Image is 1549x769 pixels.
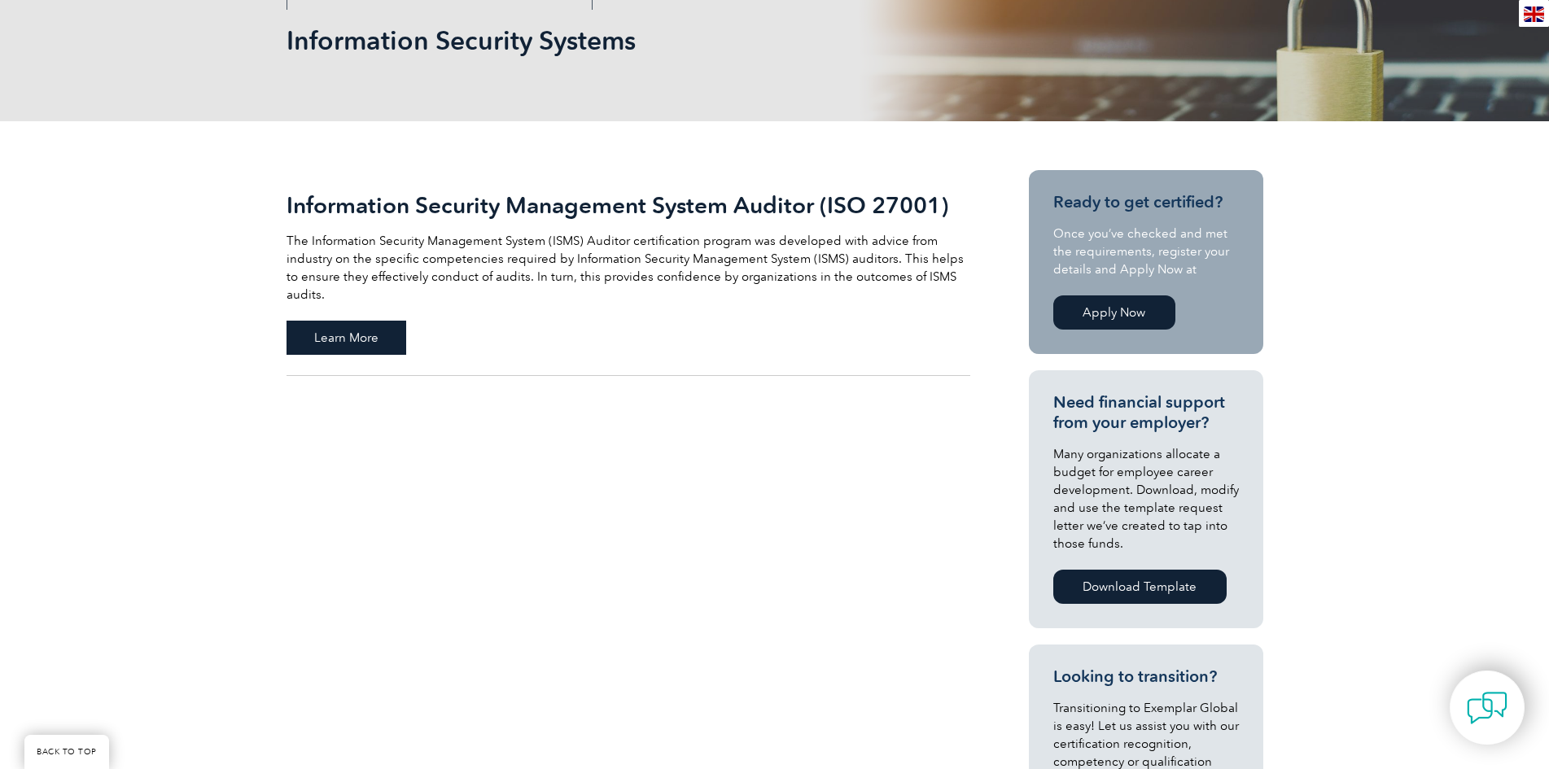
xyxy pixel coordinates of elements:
a: Download Template [1053,570,1227,604]
img: en [1524,7,1544,22]
a: BACK TO TOP [24,735,109,769]
a: Information Security Management System Auditor (ISO 27001) The Information Security Management Sy... [287,170,970,376]
p: Once you’ve checked and met the requirements, register your details and Apply Now at [1053,225,1239,278]
h3: Looking to transition? [1053,666,1239,687]
p: Many organizations allocate a budget for employee career development. Download, modify and use th... [1053,445,1239,553]
span: Learn More [287,321,406,355]
p: The Information Security Management System (ISMS) Auditor certification program was developed wit... [287,232,970,304]
h2: Information Security Management System Auditor (ISO 27001) [287,192,970,218]
a: Apply Now [1053,295,1175,330]
h3: Need financial support from your employer? [1053,392,1239,433]
h3: Ready to get certified? [1053,192,1239,212]
img: contact-chat.png [1467,688,1507,728]
h1: Information Security Systems [287,24,912,56]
